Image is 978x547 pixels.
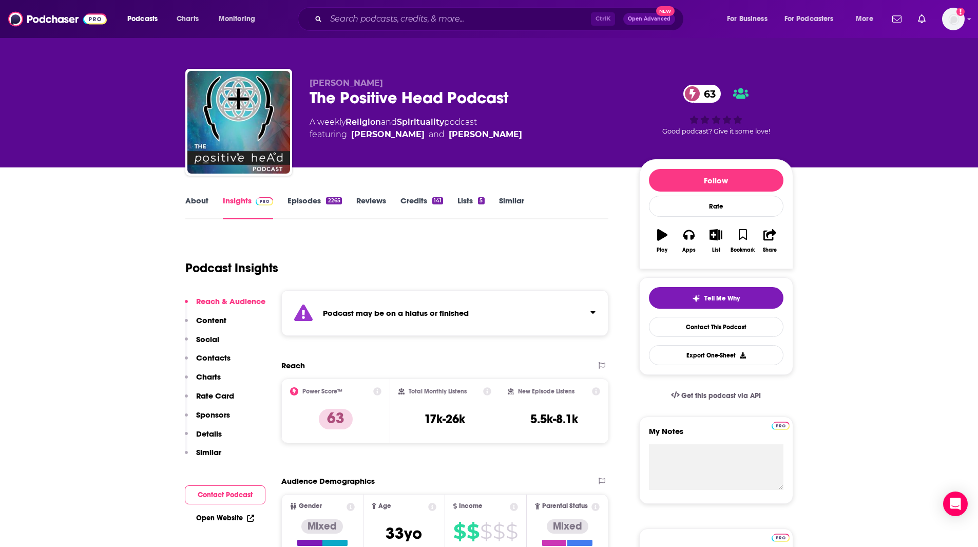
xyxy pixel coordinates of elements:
[196,296,265,306] p: Reach & Audience
[778,11,849,27] button: open menu
[694,85,721,103] span: 63
[185,391,234,410] button: Rate Card
[223,196,274,219] a: InsightsPodchaser Pro
[681,391,761,400] span: Get this podcast via API
[120,11,171,27] button: open menu
[185,196,208,219] a: About
[518,388,574,395] h2: New Episode Listens
[856,12,873,26] span: More
[326,197,341,204] div: 2265
[942,8,965,30] span: Logged in as AtriaBooks
[170,11,205,27] a: Charts
[281,361,305,370] h2: Reach
[256,197,274,205] img: Podchaser Pro
[185,334,219,353] button: Social
[704,294,740,303] span: Tell Me Why
[756,222,783,259] button: Share
[943,492,968,516] div: Open Intercom Messenger
[772,532,790,542] a: Pro website
[397,117,444,127] a: Spirituality
[623,13,675,25] button: Open AdvancedNew
[196,410,230,420] p: Sponsors
[196,429,222,439] p: Details
[310,128,522,141] span: featuring
[185,447,221,466] button: Similar
[196,315,226,325] p: Content
[478,197,484,204] div: 5
[356,196,386,219] a: Reviews
[326,11,591,27] input: Search podcasts, credits, & more...
[429,128,445,141] span: and
[731,247,755,253] div: Bookmark
[784,12,834,26] span: For Podcasters
[185,410,230,429] button: Sponsors
[702,222,729,259] button: List
[196,372,221,382] p: Charts
[323,308,469,318] strong: Podcast may be on a hiatus or finished
[378,503,391,510] span: Age
[657,247,667,253] div: Play
[914,10,930,28] a: Show notifications dropdown
[682,247,696,253] div: Apps
[310,78,383,88] span: [PERSON_NAME]
[219,12,255,26] span: Monitoring
[727,12,768,26] span: For Business
[185,429,222,448] button: Details
[386,523,422,543] span: 33 yo
[720,11,780,27] button: open menu
[185,372,221,391] button: Charts
[649,287,783,309] button: tell me why sparkleTell Me Why
[649,317,783,337] a: Contact This Podcast
[185,296,265,315] button: Reach & Audience
[381,117,397,127] span: and
[493,523,505,540] span: $
[683,85,721,103] a: 63
[662,127,770,135] span: Good podcast? Give it some love!
[302,388,342,395] h2: Power Score™
[8,9,107,29] img: Podchaser - Follow, Share and Rate Podcasts
[185,485,265,504] button: Contact Podcast
[299,503,322,510] span: Gender
[730,222,756,259] button: Bookmark
[196,334,219,344] p: Social
[351,128,425,141] a: Brandon Beachum
[506,523,517,540] span: $
[499,196,524,219] a: Similar
[196,447,221,457] p: Similar
[591,12,615,26] span: Ctrl K
[649,345,783,365] button: Export One-Sheet
[453,523,466,540] span: $
[639,78,793,142] div: 63Good podcast? Give it some love!
[763,247,777,253] div: Share
[185,260,278,276] h1: Podcast Insights
[196,514,254,522] a: Open Website
[942,8,965,30] img: User Profile
[649,222,676,259] button: Play
[942,8,965,30] button: Show profile menu
[542,503,588,510] span: Parental Status
[424,411,465,427] h3: 17k-26k
[772,534,790,542] img: Podchaser Pro
[127,12,158,26] span: Podcasts
[346,117,381,127] a: Religion
[185,315,226,334] button: Content
[449,128,522,141] a: Dr. Erica Middlemiss
[888,10,906,28] a: Show notifications dropdown
[196,353,231,363] p: Contacts
[310,116,522,141] div: A weekly podcast
[457,196,484,219] a: Lists5
[663,383,770,408] a: Get this podcast via API
[187,71,290,174] img: The Positive Head Podcast
[547,519,588,534] div: Mixed
[432,197,443,204] div: 141
[185,353,231,372] button: Contacts
[212,11,269,27] button: open menu
[530,411,578,427] h3: 5.5k-8.1k
[480,523,492,540] span: $
[459,503,483,510] span: Income
[676,222,702,259] button: Apps
[281,290,609,336] section: Click to expand status details
[649,169,783,192] button: Follow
